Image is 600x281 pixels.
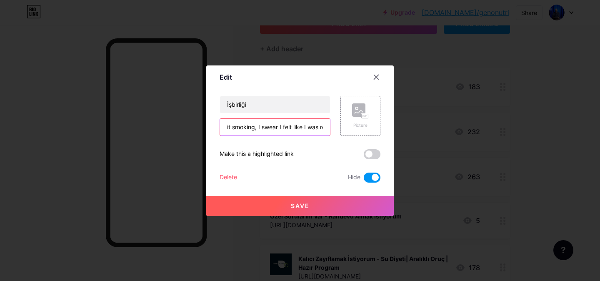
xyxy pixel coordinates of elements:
span: Hide [348,173,360,183]
input: URL [220,119,330,135]
input: Title [220,96,330,113]
span: Save [291,202,310,209]
div: Edit [220,72,232,82]
div: Delete [220,173,237,183]
button: Save [206,196,394,216]
div: Make this a highlighted link [220,149,294,159]
div: Picture [352,122,369,128]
